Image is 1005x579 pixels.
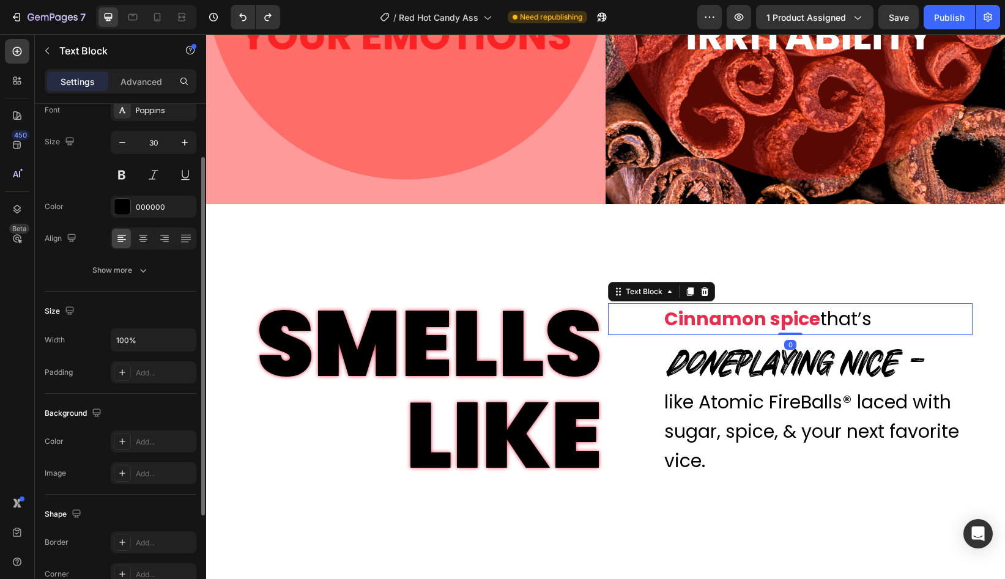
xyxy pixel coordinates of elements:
button: Show more [45,259,196,281]
div: Shape [45,506,84,523]
button: Publish [924,5,975,29]
button: Save [878,5,919,29]
div: Image [45,468,66,479]
p: Advanced [121,75,162,88]
div: 0 [578,306,590,315]
p: 7 [80,10,86,24]
p: like Atomic FireBalls® laced with [458,353,765,383]
div: Add... [136,468,193,479]
div: Background [45,405,104,422]
div: Color [45,201,64,212]
div: Size [45,134,77,150]
p: sugar, spice, & your next favorite vice. [458,383,765,441]
div: 450 [12,130,29,140]
div: 000000 [136,202,193,213]
input: Auto [111,329,196,351]
span: Red Hot Candy Ass [399,11,478,24]
div: Open Intercom Messenger [963,519,993,548]
p: Text Block [59,43,163,58]
i: done [458,303,529,350]
div: Padding [45,367,73,378]
div: Show more [92,264,149,276]
span: Need republishing [520,12,582,23]
div: Add... [136,537,193,548]
button: 7 [5,5,91,29]
span: 1 product assigned [766,11,846,24]
div: Align [45,230,79,247]
div: Beta [9,224,29,234]
div: Add... [136,367,193,378]
p: Settings [61,75,95,88]
div: Publish [934,11,965,24]
span: Save [889,12,909,23]
span: / [393,11,396,24]
div: Poppins [136,105,193,116]
div: Color [45,436,64,447]
iframe: Design area [206,34,1005,579]
p: that’s [458,270,765,300]
strong: Cinnamon spice [458,271,614,298]
div: Size [45,303,77,320]
button: 1 product assigned [756,5,873,29]
div: Border [45,537,69,548]
div: Font [45,105,60,116]
div: Undo/Redo [231,5,280,29]
div: Text Block [417,252,459,263]
p: playing nice – [458,302,765,351]
div: Width [45,334,65,345]
div: Add... [136,437,193,448]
